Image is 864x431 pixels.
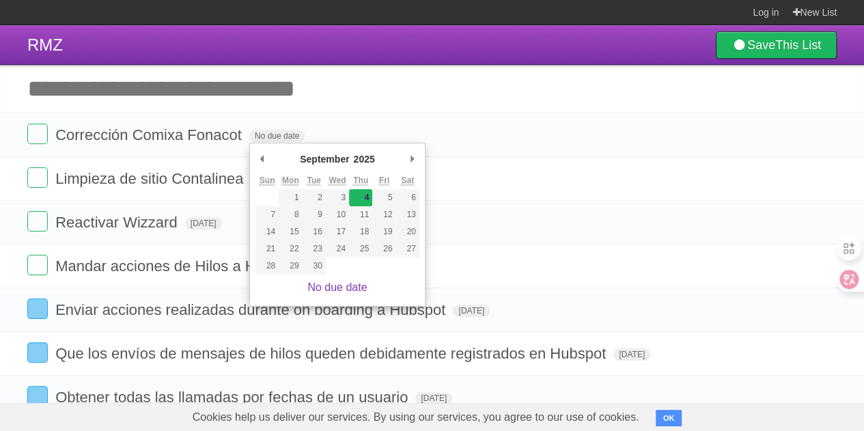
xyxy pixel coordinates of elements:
button: 26 [372,240,395,258]
span: Reactivar Wizzard [55,214,180,231]
button: 2 [302,189,325,206]
span: Limpieza de sitio Contalinea [55,170,247,187]
span: Que los envíos de mensajes de hilos queden debidamente registrados en Hubspot [55,345,609,362]
button: Previous Month [255,149,269,169]
button: 8 [279,206,302,223]
label: Done [27,386,48,406]
a: SaveThis List [716,31,837,59]
div: September [298,149,351,169]
button: 14 [255,223,279,240]
span: Enviar acciones realizadas durante on boarding a Hubspot [55,301,449,318]
button: 28 [255,258,279,275]
label: Done [27,124,48,144]
span: RMZ [27,36,63,54]
button: 21 [255,240,279,258]
button: 4 [349,189,372,206]
span: Corrección Comixa Fonacot [55,126,245,143]
label: Done [27,342,48,363]
button: OK [656,410,682,426]
b: This List [775,38,821,52]
div: 2025 [351,149,376,169]
button: 16 [302,223,325,240]
label: Done [27,167,48,188]
button: 3 [326,189,349,206]
button: 24 [326,240,349,258]
button: 20 [396,223,419,240]
abbr: Friday [379,176,389,186]
button: 7 [255,206,279,223]
abbr: Tuesday [307,176,320,186]
span: No due date [249,130,305,142]
button: 10 [326,206,349,223]
span: Obtener todas las llamadas por fechas de un usuario [55,389,411,406]
button: 13 [396,206,419,223]
label: Done [27,298,48,319]
span: [DATE] [185,217,222,230]
abbr: Sunday [260,176,275,186]
span: Cookies help us deliver our services. By using our services, you agree to our use of cookies. [179,404,653,431]
abbr: Wednesday [329,176,346,186]
button: 27 [396,240,419,258]
label: Done [27,211,48,232]
button: 25 [349,240,372,258]
button: 29 [279,258,302,275]
button: 9 [302,206,325,223]
abbr: Saturday [401,176,414,186]
a: No due date [307,281,367,293]
button: Next Month [406,149,419,169]
button: 22 [279,240,302,258]
button: 18 [349,223,372,240]
label: Done [27,255,48,275]
abbr: Monday [282,176,299,186]
span: Mandar acciones de Hilos a Hubspot [55,258,305,275]
button: 11 [349,206,372,223]
button: 17 [326,223,349,240]
button: 30 [302,258,325,275]
button: 12 [372,206,395,223]
button: 1 [279,189,302,206]
button: 5 [372,189,395,206]
button: 15 [279,223,302,240]
abbr: Thursday [353,176,368,186]
span: [DATE] [613,348,650,361]
span: [DATE] [415,392,452,404]
span: [DATE] [453,305,490,317]
button: 23 [302,240,325,258]
button: 19 [372,223,395,240]
button: 6 [396,189,419,206]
